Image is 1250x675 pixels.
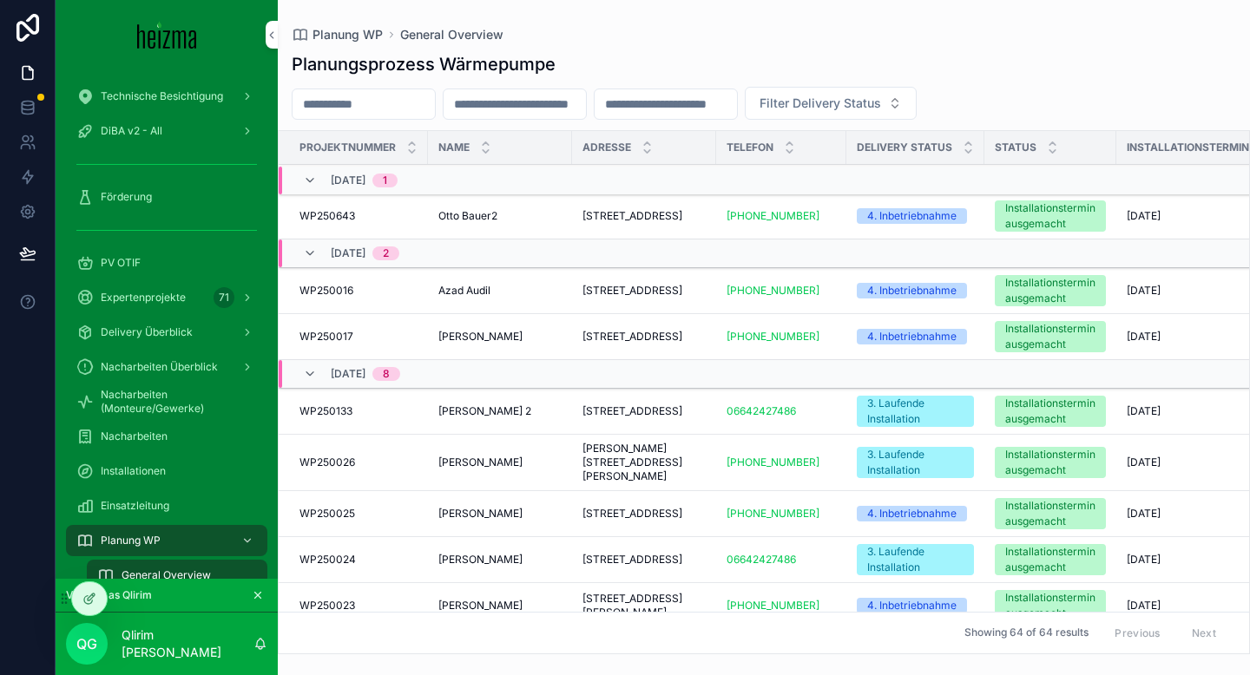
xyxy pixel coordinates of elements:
span: Name [438,141,470,154]
span: Nacharbeiten [101,429,168,443]
div: Installationstermin ausgemacht [1005,321,1095,352]
a: WP250026 [299,455,418,469]
a: [STREET_ADDRESS] [582,330,706,344]
a: [PERSON_NAME] [438,455,562,469]
span: [DATE] [1127,404,1161,418]
a: DiBA v2 - All [66,115,267,147]
a: [PHONE_NUMBER] [727,209,836,223]
a: Planung WP [292,26,383,43]
div: Installationstermin ausgemacht [1005,275,1095,306]
a: [PHONE_NUMBER] [727,455,836,469]
a: [PHONE_NUMBER] [727,284,819,298]
a: 4. Inbetriebnahme [857,329,974,344]
a: Planung WP [66,525,267,556]
span: DiBA v2 - All [101,124,162,138]
button: Select Button [745,87,917,120]
a: [PHONE_NUMBER] [727,455,819,469]
span: Einsatzleitung [101,499,169,513]
a: 4. Inbetriebnahme [857,208,974,224]
a: General Overview [87,560,267,591]
a: 3. Laufende Installation [857,396,974,427]
a: 06642427486 [727,553,796,567]
div: Installationstermin ausgemacht [1005,447,1095,478]
span: [DATE] [1127,455,1161,469]
span: Technische Besichtigung [101,89,223,103]
a: Installationstermin ausgemacht [995,544,1106,575]
div: 3. Laufende Installation [867,396,964,427]
span: WP250133 [299,404,352,418]
span: WP250025 [299,507,355,521]
a: [STREET_ADDRESS][PERSON_NAME] [582,592,706,619]
a: Delivery Überblick [66,317,267,348]
a: [STREET_ADDRESS] [582,284,706,298]
a: Installationstermin ausgemacht [995,590,1106,621]
a: WP250024 [299,553,418,567]
span: Planung WP [101,534,161,547]
div: 4. Inbetriebnahme [867,598,957,613]
a: WP250016 [299,284,418,298]
a: Installationen [66,455,267,487]
span: [PERSON_NAME] [438,553,523,567]
span: [DATE] [1127,507,1161,521]
div: 3. Laufende Installation [867,447,964,478]
span: Nacharbeiten (Monteure/Gewerke) [101,388,250,416]
a: 06642427486 [727,404,836,418]
div: 3. Laufende Installation [867,544,964,575]
span: Installationen [101,464,166,478]
a: 4. Inbetriebnahme [857,598,974,613]
span: WP250026 [299,455,355,469]
span: WP250643 [299,209,355,223]
span: Filter Delivery Status [760,95,881,112]
a: [PERSON_NAME] [438,553,562,567]
a: WP250643 [299,209,418,223]
a: [PHONE_NUMBER] [727,507,819,521]
span: [STREET_ADDRESS] [582,284,682,298]
a: [PERSON_NAME] [438,599,562,613]
p: Qlirim [PERSON_NAME] [122,626,253,661]
span: [PERSON_NAME] 2 [438,404,531,418]
span: Projektnummer [299,141,396,154]
a: 4. Inbetriebnahme [857,506,974,521]
span: [STREET_ADDRESS] [582,209,682,223]
span: Viewing as Qlirim [66,588,152,602]
a: Otto Bauer2 [438,209,562,223]
a: [STREET_ADDRESS] [582,209,706,223]
span: Status [995,141,1036,154]
a: Nacharbeiten (Monteure/Gewerke) [66,386,267,417]
a: [STREET_ADDRESS] [582,553,706,567]
span: General Overview [122,568,211,582]
span: WP250016 [299,284,353,298]
span: [DATE] [1127,599,1161,613]
a: WP250133 [299,404,418,418]
a: 3. Laufende Installation [857,544,974,575]
span: [PERSON_NAME] [438,507,523,521]
span: [DATE] [331,367,365,381]
span: [PERSON_NAME][STREET_ADDRESS][PERSON_NAME] [582,442,706,483]
a: Installationstermin ausgemacht [995,321,1106,352]
div: Installationstermin ausgemacht [1005,544,1095,575]
a: [STREET_ADDRESS] [582,404,706,418]
div: 4. Inbetriebnahme [867,208,957,224]
span: Planung WP [312,26,383,43]
a: Installationstermin ausgemacht [995,447,1106,478]
a: [PHONE_NUMBER] [727,209,819,223]
span: [PERSON_NAME] [438,330,523,344]
div: Installationstermin ausgemacht [1005,200,1095,232]
span: Showing 64 of 64 results [964,626,1089,640]
div: 4. Inbetriebnahme [867,506,957,521]
a: [PERSON_NAME] 2 [438,404,562,418]
span: PV OTIF [101,256,141,270]
span: [DATE] [1127,209,1161,223]
a: Installationstermin ausgemacht [995,200,1106,232]
div: scrollable content [56,69,278,579]
a: Einsatzleitung [66,490,267,521]
span: [DATE] [1127,284,1161,298]
div: 2 [383,246,389,260]
span: [STREET_ADDRESS] [582,330,682,344]
a: General Overview [400,26,503,43]
span: Installationstermin [1127,141,1249,154]
span: [STREET_ADDRESS] [582,507,682,521]
span: [STREET_ADDRESS] [582,404,682,418]
a: PV OTIF [66,247,267,279]
div: 8 [383,367,390,381]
